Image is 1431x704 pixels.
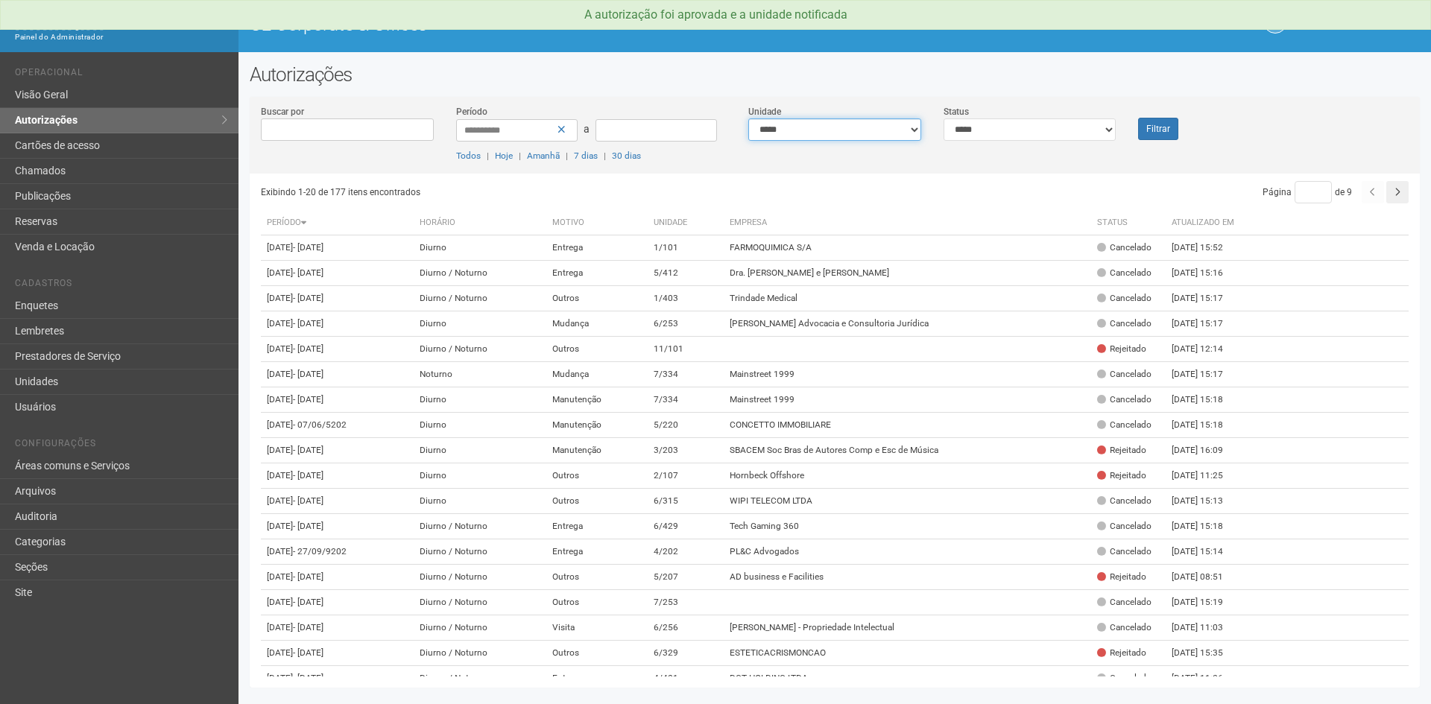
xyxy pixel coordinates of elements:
[546,463,648,489] td: Outros
[724,641,1091,666] td: ESTETICACRISMONCAO
[250,63,1420,86] h2: Autorizações
[414,514,546,539] td: Diurno / Noturno
[724,286,1091,311] td: Trindade Medical
[546,261,648,286] td: Entrega
[293,495,323,506] span: - [DATE]
[293,622,323,632] span: - [DATE]
[1166,362,1248,387] td: [DATE] 15:17
[724,565,1091,590] td: AD business e Facilities
[414,463,546,489] td: Diurno
[15,438,227,454] li: Configurações
[648,261,724,286] td: 5/412
[261,181,838,203] div: Exibindo 1-20 de 177 itens encontrados
[724,666,1091,691] td: DGT HOLDING LTDA
[724,489,1091,514] td: WIPI TELECOM LTDA
[414,539,546,565] td: Diurno / Noturno
[414,235,546,261] td: Diurno
[250,15,824,34] h1: O2 Corporate & Offices
[456,150,481,161] a: Todos
[648,413,724,438] td: 5/220
[1166,539,1248,565] td: [DATE] 15:14
[261,489,414,514] td: [DATE]
[1097,495,1152,507] div: Cancelado
[261,615,414,641] td: [DATE]
[546,539,648,565] td: Entrega
[648,641,724,666] td: 6/329
[1166,286,1248,311] td: [DATE] 15:17
[261,261,414,286] td: [DATE]
[724,615,1091,641] td: [PERSON_NAME] - Propriedade Intelectual
[1097,621,1152,634] div: Cancelado
[546,641,648,666] td: Outros
[546,311,648,337] td: Mudança
[1166,337,1248,362] td: [DATE] 12:14
[724,211,1091,235] th: Empresa
[1263,187,1352,197] span: Página de 9
[495,150,513,161] a: Hoje
[648,387,724,413] td: 7/334
[748,105,781,118] label: Unidade
[414,489,546,514] td: Diurno
[648,362,724,387] td: 7/334
[261,539,414,565] td: [DATE]
[414,615,546,641] td: Diurno / Noturno
[1166,590,1248,615] td: [DATE] 15:19
[1097,444,1146,457] div: Rejeitado
[1166,387,1248,413] td: [DATE] 15:18
[414,438,546,463] td: Diurno
[648,565,724,590] td: 5/207
[293,394,323,405] span: - [DATE]
[546,438,648,463] td: Manutenção
[15,31,227,44] div: Painel do Administrador
[944,105,969,118] label: Status
[293,419,347,430] span: - 07/06/5202
[724,235,1091,261] td: FARMOQUIMICA S/A
[648,615,724,641] td: 6/256
[293,470,323,481] span: - [DATE]
[519,150,521,161] span: |
[456,105,487,118] label: Período
[1166,413,1248,438] td: [DATE] 15:18
[261,211,414,235] th: Período
[293,571,323,582] span: - [DATE]
[293,445,323,455] span: - [DATE]
[414,211,546,235] th: Horário
[1097,545,1152,558] div: Cancelado
[1166,235,1248,261] td: [DATE] 15:52
[566,150,568,161] span: |
[648,539,724,565] td: 4/202
[584,123,590,135] span: a
[1091,211,1166,235] th: Status
[293,647,323,658] span: - [DATE]
[15,67,227,83] li: Operacional
[1166,463,1248,489] td: [DATE] 11:25
[414,261,546,286] td: Diurno / Noturno
[414,311,546,337] td: Diurno
[724,261,1091,286] td: Dra. [PERSON_NAME] e [PERSON_NAME]
[1097,368,1152,381] div: Cancelado
[648,311,724,337] td: 6/253
[648,666,724,691] td: 4/401
[724,514,1091,539] td: Tech Gaming 360
[648,235,724,261] td: 1/101
[293,369,323,379] span: - [DATE]
[546,413,648,438] td: Manutenção
[1097,520,1152,533] div: Cancelado
[293,318,323,329] span: - [DATE]
[261,666,414,691] td: [DATE]
[293,597,323,607] span: - [DATE]
[1097,672,1152,685] div: Cancelado
[261,438,414,463] td: [DATE]
[648,463,724,489] td: 2/107
[546,565,648,590] td: Outros
[724,539,1091,565] td: PL&C Advogados
[261,362,414,387] td: [DATE]
[724,387,1091,413] td: Mainstreet 1999
[1097,647,1146,659] div: Rejeitado
[261,413,414,438] td: [DATE]
[261,641,414,666] td: [DATE]
[1097,393,1152,406] div: Cancelado
[648,590,724,615] td: 7/253
[414,387,546,413] td: Diurno
[546,387,648,413] td: Manutenção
